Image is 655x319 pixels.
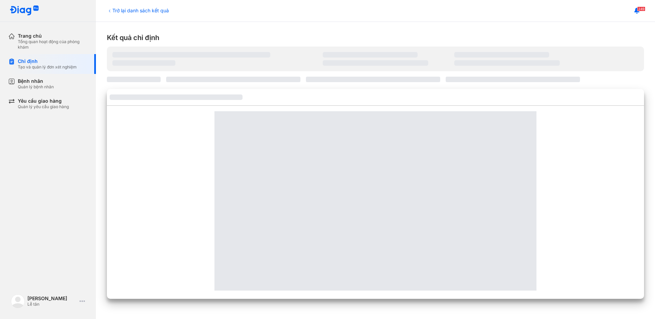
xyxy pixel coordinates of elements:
[18,33,88,39] div: Trang chủ
[10,5,39,16] img: logo
[18,98,69,104] div: Yêu cầu giao hàng
[27,295,77,302] div: [PERSON_NAME]
[18,84,54,90] div: Quản lý bệnh nhân
[18,39,88,50] div: Tổng quan hoạt động của phòng khám
[18,104,69,110] div: Quản lý yêu cầu giao hàng
[107,7,169,14] div: Trở lại danh sách kết quả
[18,58,77,64] div: Chỉ định
[107,33,644,42] div: Kết quả chỉ định
[18,78,54,84] div: Bệnh nhân
[637,7,645,11] span: 249
[18,64,77,70] div: Tạo và quản lý đơn xét nghiệm
[11,294,25,308] img: logo
[27,302,77,307] div: Lễ tân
